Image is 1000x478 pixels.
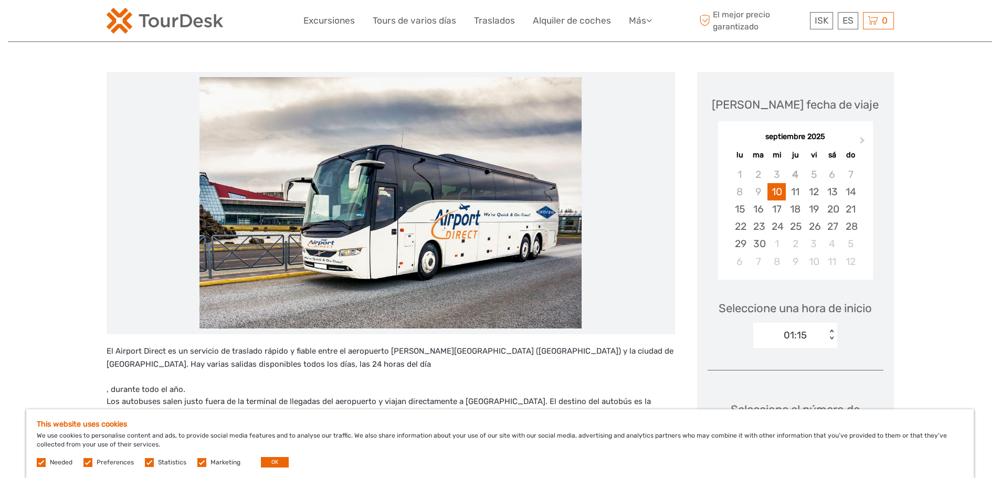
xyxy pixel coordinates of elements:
div: Not available miércoles, 3 de septiembre de 2025 [767,166,786,183]
div: Choose jueves, 9 de octubre de 2025 [786,253,804,270]
div: 01:15 [784,328,807,342]
button: OK [261,457,289,468]
label: Marketing [210,458,240,467]
span: Seleccione una hora de inicio [719,300,872,316]
div: Choose miércoles, 24 de septiembre de 2025 [767,218,786,235]
div: Choose viernes, 19 de septiembre de 2025 [805,200,823,218]
div: Choose domingo, 28 de septiembre de 2025 [841,218,860,235]
div: Choose viernes, 3 de octubre de 2025 [805,235,823,252]
span: El mejor precio garantizado [697,9,807,32]
div: Choose viernes, 12 de septiembre de 2025 [805,183,823,200]
p: Los autobuses salen justo fuera de la terminal de llegadas del aeropuerto y viajan directamente a... [107,395,675,422]
div: Choose martes, 16 de septiembre de 2025 [749,200,767,218]
div: Choose domingo, 14 de septiembre de 2025 [841,183,860,200]
div: mi [767,148,786,162]
label: Needed [50,458,72,467]
label: Preferences [97,458,134,467]
div: Choose miércoles, 17 de septiembre de 2025 [767,200,786,218]
div: Choose sábado, 4 de octubre de 2025 [823,235,841,252]
p: We're away right now. Please check back later! [15,18,119,27]
a: Excursiones [303,13,355,28]
div: Seleccione el número de participantes [708,401,883,449]
span: 0 [880,15,889,26]
div: do [841,148,860,162]
p: El Airport Direct es un servicio de traslado rápido y fiable entre el aeropuerto [PERSON_NAME][GE... [107,345,675,371]
span: ISK [815,15,828,26]
div: Choose domingo, 21 de septiembre de 2025 [841,200,860,218]
div: Not available jueves, 4 de septiembre de 2025 [786,166,804,183]
div: Choose sábado, 13 de septiembre de 2025 [823,183,841,200]
div: septiembre 2025 [718,132,873,143]
div: Choose sábado, 27 de septiembre de 2025 [823,218,841,235]
div: Not available martes, 9 de septiembre de 2025 [749,183,767,200]
div: Not available lunes, 1 de septiembre de 2025 [731,166,749,183]
div: Not available martes, 2 de septiembre de 2025 [749,166,767,183]
div: < > [827,330,836,341]
label: Statistics [158,458,186,467]
div: Choose martes, 23 de septiembre de 2025 [749,218,767,235]
a: Más [629,13,652,28]
div: Choose domingo, 12 de octubre de 2025 [841,253,860,270]
div: Choose viernes, 10 de octubre de 2025 [805,253,823,270]
div: Not available lunes, 8 de septiembre de 2025 [731,183,749,200]
h5: This website uses cookies [37,420,963,429]
a: Tours de varios días [373,13,456,28]
div: Choose martes, 30 de septiembre de 2025 [749,235,767,252]
div: month 2025-09 [721,166,869,270]
div: ma [749,148,767,162]
div: Choose sábado, 11 de octubre de 2025 [823,253,841,270]
div: We use cookies to personalise content and ads, to provide social media features and to analyse ou... [26,409,974,478]
div: Choose lunes, 22 de septiembre de 2025 [731,218,749,235]
div: [PERSON_NAME] fecha de viaje [712,97,879,113]
div: Not available domingo, 7 de septiembre de 2025 [841,166,860,183]
button: Open LiveChat chat widget [121,16,133,29]
div: vi [805,148,823,162]
div: Choose martes, 7 de octubre de 2025 [749,253,767,270]
a: Alquiler de coches [533,13,611,28]
div: Choose lunes, 6 de octubre de 2025 [731,253,749,270]
div: Choose jueves, 18 de septiembre de 2025 [786,200,804,218]
div: Choose miércoles, 1 de octubre de 2025 [767,235,786,252]
div: Choose jueves, 11 de septiembre de 2025 [786,183,804,200]
div: Choose lunes, 15 de septiembre de 2025 [731,200,749,218]
div: Not available sábado, 6 de septiembre de 2025 [823,166,841,183]
div: Choose miércoles, 8 de octubre de 2025 [767,253,786,270]
button: Next Month [855,134,872,151]
div: ES [838,12,858,29]
a: Traslados [474,13,515,28]
div: Choose viernes, 26 de septiembre de 2025 [805,218,823,235]
div: lu [731,148,749,162]
div: Choose miércoles, 10 de septiembre de 2025 [767,183,786,200]
img: 120-15d4194f-c635-41b9-a512-a3cb382bfb57_logo_small.png [107,8,223,34]
div: Choose jueves, 25 de septiembre de 2025 [786,218,804,235]
div: Not available viernes, 5 de septiembre de 2025 [805,166,823,183]
div: sá [823,148,841,162]
div: Choose jueves, 2 de octubre de 2025 [786,235,804,252]
div: ju [786,148,804,162]
div: Choose lunes, 29 de septiembre de 2025 [731,235,749,252]
img: d80a9446c4134195a3c0757be9d42e53_main_slider.jpg [199,77,582,329]
div: Choose sábado, 20 de septiembre de 2025 [823,200,841,218]
div: Choose domingo, 5 de octubre de 2025 [841,235,860,252]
